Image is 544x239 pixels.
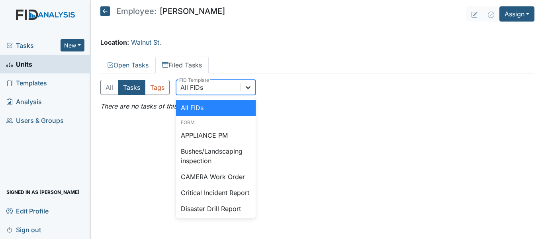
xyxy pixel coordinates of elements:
span: Edit Profile [6,205,49,217]
strong: Location: [100,38,129,46]
h5: [PERSON_NAME] [100,6,225,16]
div: All FIDs [176,100,256,116]
button: All [100,80,118,95]
div: Bushes/Landscaping inspection [176,143,256,169]
span: Analysis [6,95,42,108]
a: Walnut St. [131,38,161,46]
div: Type filter [100,80,170,95]
div: Filed Tasks [100,80,534,111]
a: Filed Tasks [155,57,209,73]
span: Signed in as [PERSON_NAME] [6,186,80,198]
span: Employee: [116,7,157,15]
div: All FIDs [180,83,203,92]
span: Sign out [6,223,41,236]
em: There are no tasks of this filter. [100,102,194,110]
button: New [61,39,84,51]
div: Critical Incident Report [176,185,256,201]
a: Tasks [6,41,61,50]
div: CAMERA Work Order [176,169,256,185]
div: Form [176,119,256,126]
div: APPLIANCE PM [176,127,256,143]
a: Open Tasks [100,57,155,73]
div: Disaster Drill Report [176,201,256,217]
span: Users & Groups [6,114,64,126]
span: Units [6,58,32,70]
button: Tags [145,80,170,95]
button: Assign [499,6,534,22]
span: Templates [6,77,47,89]
button: Tasks [118,80,145,95]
